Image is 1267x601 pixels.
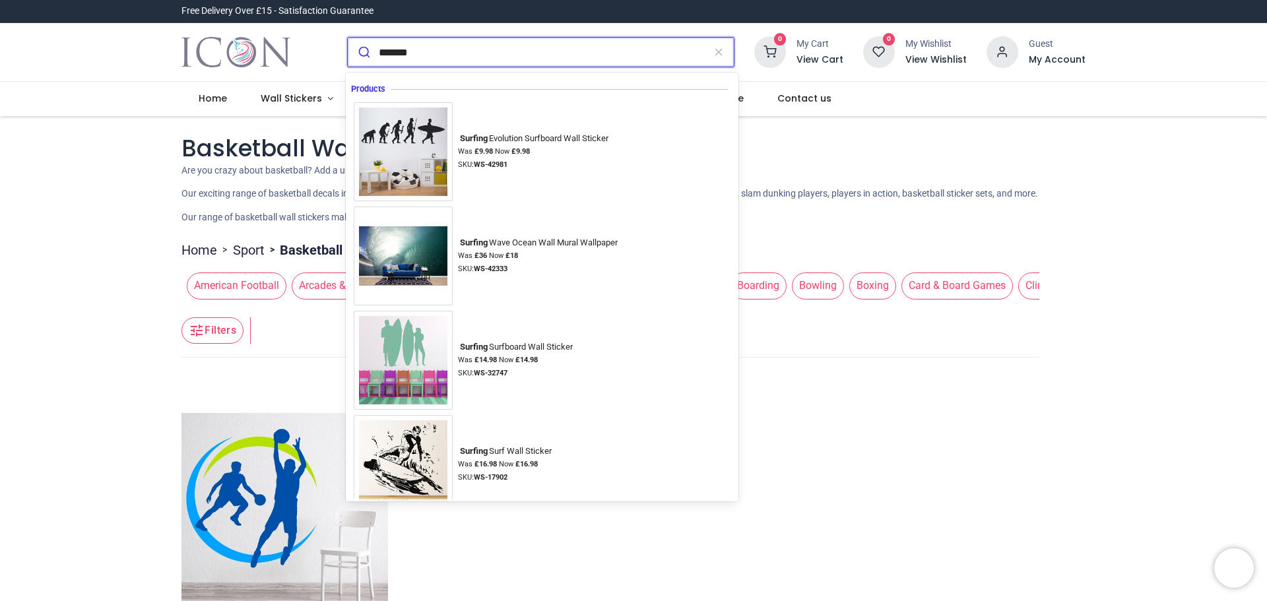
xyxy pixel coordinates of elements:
[458,340,489,353] mark: Surfing
[354,415,453,514] img: Surfing Surf Wall Sticker
[233,241,265,259] a: Sport
[181,5,374,18] div: Free Delivery Over £15 - Satisfaction Guarantee
[354,221,453,291] img: Surfing Wave Ocean Wall Mural Wallpaper
[730,272,787,299] span: Boarding
[774,33,787,46] sup: 0
[458,146,613,157] div: Was Now
[1029,53,1086,67] a: My Account
[474,369,507,377] strong: WS-32747
[515,356,538,364] strong: £ 14.98
[286,272,393,299] button: Arcades & Gaming
[265,241,342,259] li: Basketball
[796,38,843,51] div: My Cart
[181,272,286,299] button: American Football
[844,272,896,299] button: Boxing
[181,211,1086,224] p: Our range of basketball wall stickers makes a great feature in a child’s room, gym, sports centre...
[1018,272,1074,299] span: Climbing
[474,460,497,468] strong: £ 16.98
[905,38,967,51] div: My Wishlist
[351,84,391,94] span: Products
[181,187,1086,201] p: Our exciting range of basketball decals includes quotes from some of the game’s best players like...
[792,272,844,299] span: Bowling
[1013,272,1074,299] button: Climbing
[458,342,573,352] div: Surfboard Wall Sticker
[796,53,843,67] a: View Cart
[474,265,507,273] strong: WS-42333
[458,133,608,144] div: Evolution Surfboard Wall Sticker
[511,147,530,156] strong: £ 9.98
[863,46,895,57] a: 0
[458,264,622,274] div: SKU:
[261,92,322,105] span: Wall Stickers
[348,38,379,67] button: Submit
[354,311,731,410] a: Surfing Surfboard Wall StickerSurfingSurfboard Wall StickerWas £14.98 Now £14.98SKU:WS-32747
[244,82,350,116] a: Wall Stickers
[354,102,453,201] img: Surfing Evolution Surfboard Wall Sticker
[458,160,613,170] div: SKU:
[458,251,622,261] div: Was Now
[703,38,734,67] button: Clear
[474,160,507,169] strong: WS-42981
[458,236,489,249] mark: Surfing
[905,53,967,67] a: View Wishlist
[458,459,556,470] div: Was Now
[787,272,844,299] button: Bowling
[187,272,286,299] span: American Football
[883,33,895,46] sup: 0
[181,164,1086,177] p: Are you crazy about basketball? Add a unique basketball wall sticker to your home or business [DA...
[354,415,731,514] a: Surfing Surf Wall StickerSurfingSurf Wall StickerWas £16.98 Now £16.98SKU:WS-17902
[725,272,787,299] button: Boarding
[896,272,1013,299] button: Card & Board Games
[458,472,556,483] div: SKU:
[181,34,290,71] img: Icon Wall Stickers
[474,356,497,364] strong: £ 14.98
[458,131,489,144] mark: Surfing
[458,355,577,365] div: Was Now
[1214,548,1254,588] iframe: Brevo live chat
[265,243,280,257] span: >
[515,460,538,468] strong: £ 16.98
[808,5,1086,18] iframe: Customer reviews powered by Trustpilot
[199,92,227,105] span: Home
[1029,38,1086,51] div: Guest
[474,473,507,482] strong: WS-17902
[474,251,487,260] strong: £ 36
[505,251,518,260] strong: £ 18
[458,444,489,457] mark: Surfing
[292,272,393,299] span: Arcades & Gaming
[754,46,786,57] a: 0
[901,272,1013,299] span: Card & Board Games
[181,34,290,71] a: Logo of Icon Wall Stickers
[354,311,453,410] img: Surfing Surfboard Wall Sticker
[181,241,217,259] a: Home
[181,132,1086,164] h1: Basketball Wall Stickers
[474,147,493,156] strong: £ 9.98
[849,272,896,299] span: Boxing
[458,446,552,457] div: Surf Wall Sticker
[354,206,731,305] a: Surfing Wave Ocean Wall Mural WallpaperSurfingWave Ocean Wall Mural WallpaperWas £36 Now £18SKU:W...
[181,317,244,344] button: Filters
[354,102,731,201] a: Surfing Evolution Surfboard Wall StickerSurfingEvolution Surfboard Wall StickerWas £9.98 Now £9.9...
[458,368,577,379] div: SKU:
[458,237,618,248] div: Wave Ocean Wall Mural Wallpaper
[217,243,233,257] span: >
[777,92,831,105] span: Contact us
